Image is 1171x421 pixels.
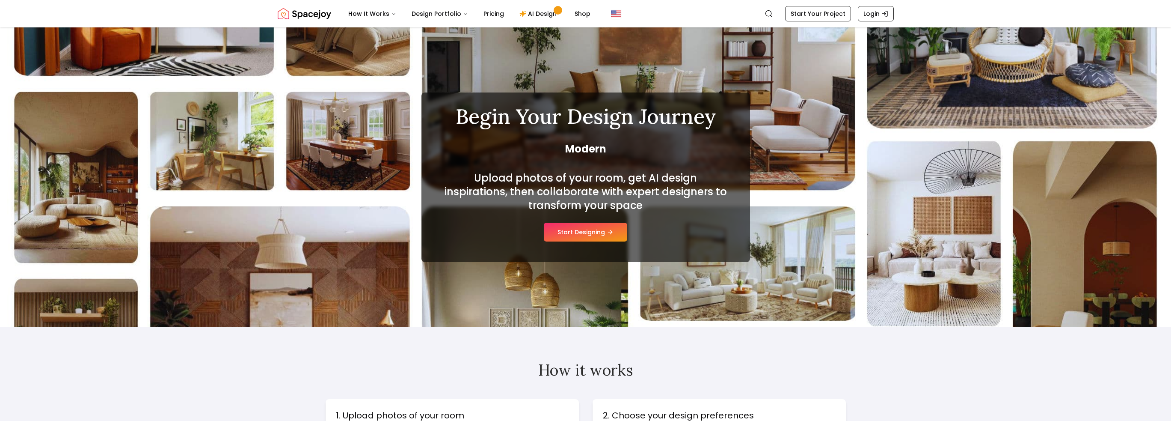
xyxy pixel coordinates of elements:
[326,361,846,379] h2: How it works
[568,5,597,22] a: Shop
[278,5,331,22] img: Spacejoy Logo
[611,9,621,19] img: United States
[341,5,597,22] nav: Main
[513,5,566,22] a: AI Design
[341,5,403,22] button: How It Works
[405,5,475,22] button: Design Portfolio
[477,5,511,22] a: Pricing
[785,6,851,21] a: Start Your Project
[858,6,894,21] a: Login
[544,223,627,242] button: Start Designing
[278,5,331,22] a: Spacejoy
[442,171,729,212] h2: Upload photos of your room, get AI design inspirations, then collaborate with expert designers to...
[442,106,729,127] h1: Begin Your Design Journey
[442,142,729,156] span: Modern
